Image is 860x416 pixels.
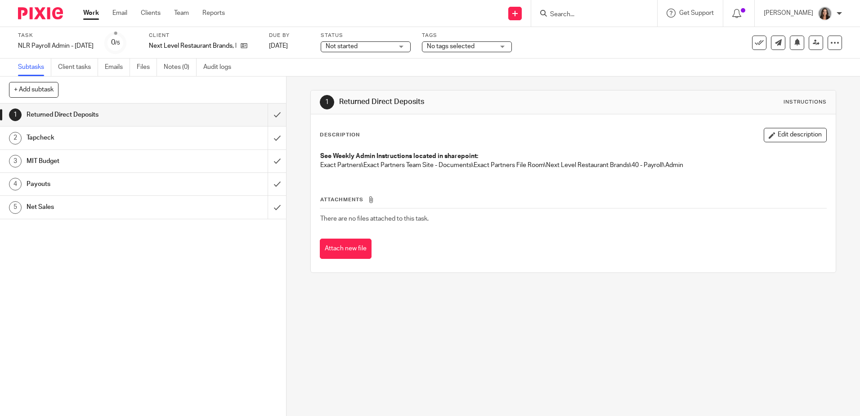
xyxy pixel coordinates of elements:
h1: Returned Direct Deposits [27,108,181,122]
label: Status [321,32,411,39]
label: Tags [422,32,512,39]
h1: Payouts [27,177,181,191]
label: Task [18,32,94,39]
p: Next Level Restaurant Brands, LLC [149,41,236,50]
div: 2 [9,132,22,145]
a: Clients [141,9,161,18]
a: Emails [105,59,130,76]
a: Notes (0) [164,59,197,76]
div: 3 [9,155,22,167]
button: Attach new file [320,239,372,259]
span: [DATE] [269,43,288,49]
span: Not started [326,43,358,50]
p: [PERSON_NAME] [764,9,813,18]
div: 1 [9,109,22,121]
span: There are no files attached to this task. [320,216,429,222]
img: Pixie [18,7,63,19]
strong: See Weekly Admin Instructions located in sharepoint: [320,153,478,159]
span: No tags selected [427,43,475,50]
p: Description [320,131,360,139]
small: /5 [115,41,120,45]
label: Client [149,32,258,39]
a: Reports [202,9,225,18]
div: NLR Payroll Admin - Monday [18,41,94,50]
div: 4 [9,178,22,190]
div: 5 [9,201,22,214]
input: Search [549,11,630,19]
a: Team [174,9,189,18]
span: Attachments [320,197,363,202]
a: Client tasks [58,59,98,76]
h1: Returned Direct Deposits [339,97,592,107]
label: Due by [269,32,309,39]
button: Edit description [764,128,827,142]
div: Instructions [784,99,827,106]
a: Audit logs [203,59,238,76]
div: NLR Payroll Admin - [DATE] [18,41,94,50]
p: Exact Partners\Exact Partners Team Site - Documents\Exact Partners File Room\Next Level Restauran... [320,161,826,170]
span: Get Support [679,10,714,16]
a: Work [83,9,99,18]
a: Files [137,59,157,76]
button: + Add subtask [9,82,58,97]
div: 0 [111,37,120,48]
h1: Tapcheck [27,131,181,145]
div: 1 [320,95,334,109]
h1: MIT Budget [27,154,181,168]
a: Subtasks [18,59,51,76]
a: Email [112,9,127,18]
h1: Net Sales [27,200,181,214]
img: headshot%20-%20work.jpg [818,6,832,21]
